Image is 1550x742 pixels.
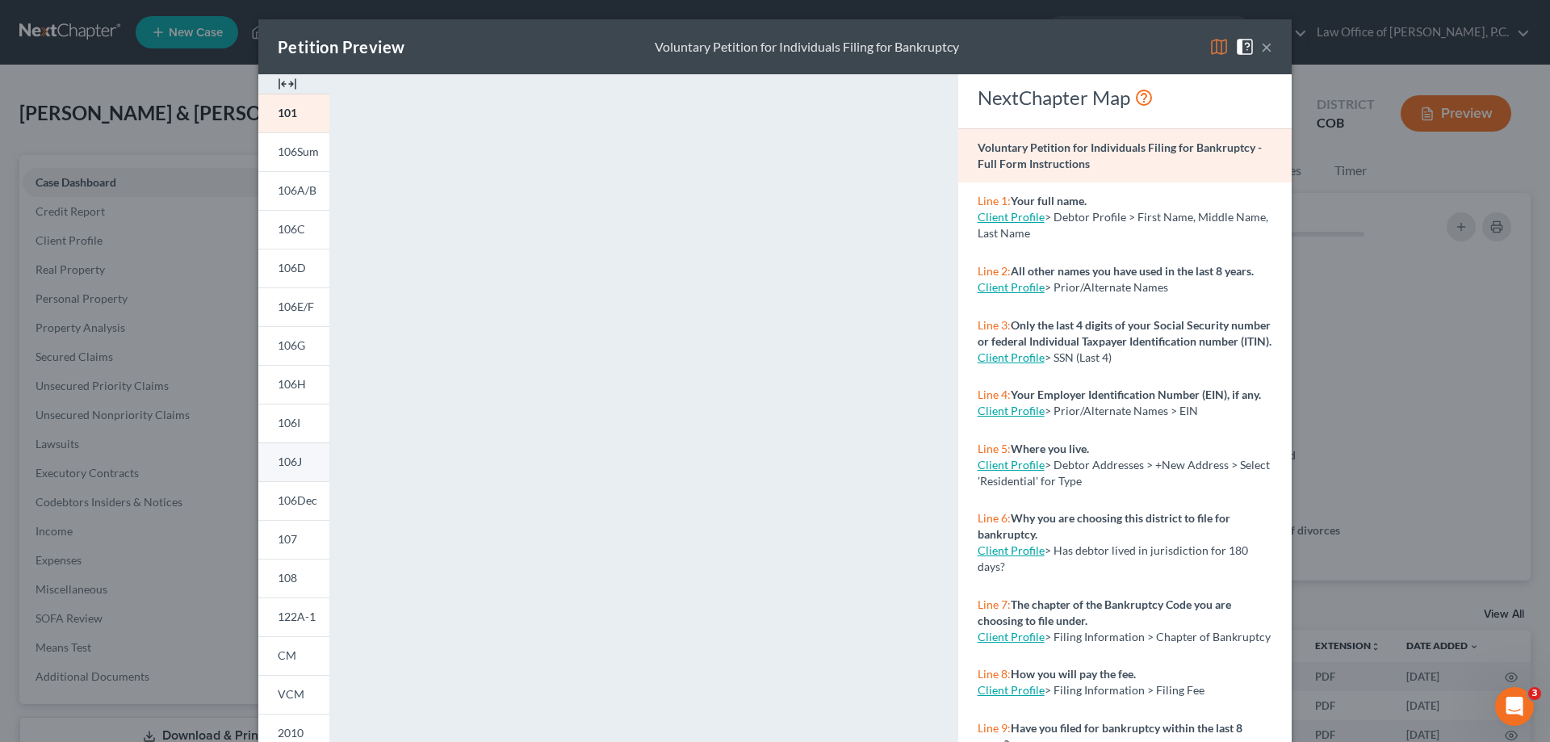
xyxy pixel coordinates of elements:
div: NextChapter Map [978,85,1272,111]
span: 106G [278,338,305,352]
a: 108 [258,559,329,597]
img: help-close-5ba153eb36485ed6c1ea00a893f15db1cb9b99d6cae46e1a8edb6c62d00a1a76.svg [1235,37,1255,57]
span: Line 7: [978,597,1011,611]
span: Line 5: [978,442,1011,455]
strong: Voluntary Petition for Individuals Filing for Bankruptcy - Full Form Instructions [978,140,1262,170]
strong: Why you are choosing this district to file for bankruptcy. [978,511,1230,541]
a: 101 [258,94,329,132]
a: 106G [258,326,329,365]
span: 107 [278,532,297,546]
a: Client Profile [978,404,1045,417]
a: Client Profile [978,350,1045,364]
a: 106Sum [258,132,329,171]
span: > Prior/Alternate Names > EIN [1045,404,1198,417]
a: 106C [258,210,329,249]
span: 106H [278,377,306,391]
span: Line 8: [978,667,1011,681]
span: 106A/B [278,183,316,197]
span: 3 [1528,687,1541,700]
a: Client Profile [978,458,1045,472]
span: 106I [278,416,300,430]
strong: Where you live. [1011,442,1089,455]
strong: The chapter of the Bankruptcy Code you are choosing to file under. [978,597,1231,627]
span: Line 4: [978,388,1011,401]
span: 106J [278,455,302,468]
div: Voluntary Petition for Individuals Filing for Bankruptcy [655,38,959,57]
span: > Debtor Profile > First Name, Middle Name, Last Name [978,210,1268,240]
span: > Has debtor lived in jurisdiction for 180 days? [978,543,1248,573]
a: Client Profile [978,630,1045,643]
a: 106D [258,249,329,287]
strong: How you will pay the fee. [1011,667,1136,681]
button: × [1261,37,1272,57]
a: 106E/F [258,287,329,326]
span: 106C [278,222,305,236]
a: 106I [258,404,329,442]
a: 106A/B [258,171,329,210]
span: Line 1: [978,194,1011,208]
span: > Filing Information > Chapter of Bankruptcy [1045,630,1271,643]
img: map-eea8200ae884c6f1103ae1953ef3d486a96c86aabb227e865a55264e3737af1f.svg [1209,37,1229,57]
a: Client Profile [978,280,1045,294]
span: Line 6: [978,511,1011,525]
span: > Debtor Addresses > +New Address > Select 'Residential' for Type [978,458,1270,488]
span: > SSN (Last 4) [1045,350,1112,364]
span: > Filing Information > Filing Fee [1045,683,1204,697]
strong: Your full name. [1011,194,1087,208]
iframe: Intercom live chat [1495,687,1534,726]
strong: Only the last 4 digits of your Social Security number or federal Individual Taxpayer Identificati... [978,318,1271,348]
span: 2010 [278,726,304,740]
a: CM [258,636,329,675]
span: 106E/F [278,300,314,313]
div: Petition Preview [278,36,404,58]
span: 106Sum [278,145,319,158]
strong: Your Employer Identification Number (EIN), if any. [1011,388,1261,401]
span: Line 9: [978,721,1011,735]
span: 108 [278,571,297,585]
span: 106Dec [278,493,317,507]
a: Client Profile [978,210,1045,224]
a: VCM [258,675,329,714]
span: VCM [278,687,304,701]
span: 122A-1 [278,610,316,623]
span: Line 2: [978,264,1011,278]
a: Client Profile [978,683,1045,697]
a: 106Dec [258,481,329,520]
span: CM [278,648,296,662]
a: 122A-1 [258,597,329,636]
span: 106D [278,261,306,275]
span: 101 [278,106,297,119]
a: 106H [258,365,329,404]
strong: All other names you have used in the last 8 years. [1011,264,1254,278]
a: Client Profile [978,543,1045,557]
a: 106J [258,442,329,481]
a: 107 [258,520,329,559]
img: expand-e0f6d898513216a626fdd78e52531dac95497ffd26381d4c15ee2fc46db09dca.svg [278,74,297,94]
span: > Prior/Alternate Names [1045,280,1168,294]
span: Line 3: [978,318,1011,332]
